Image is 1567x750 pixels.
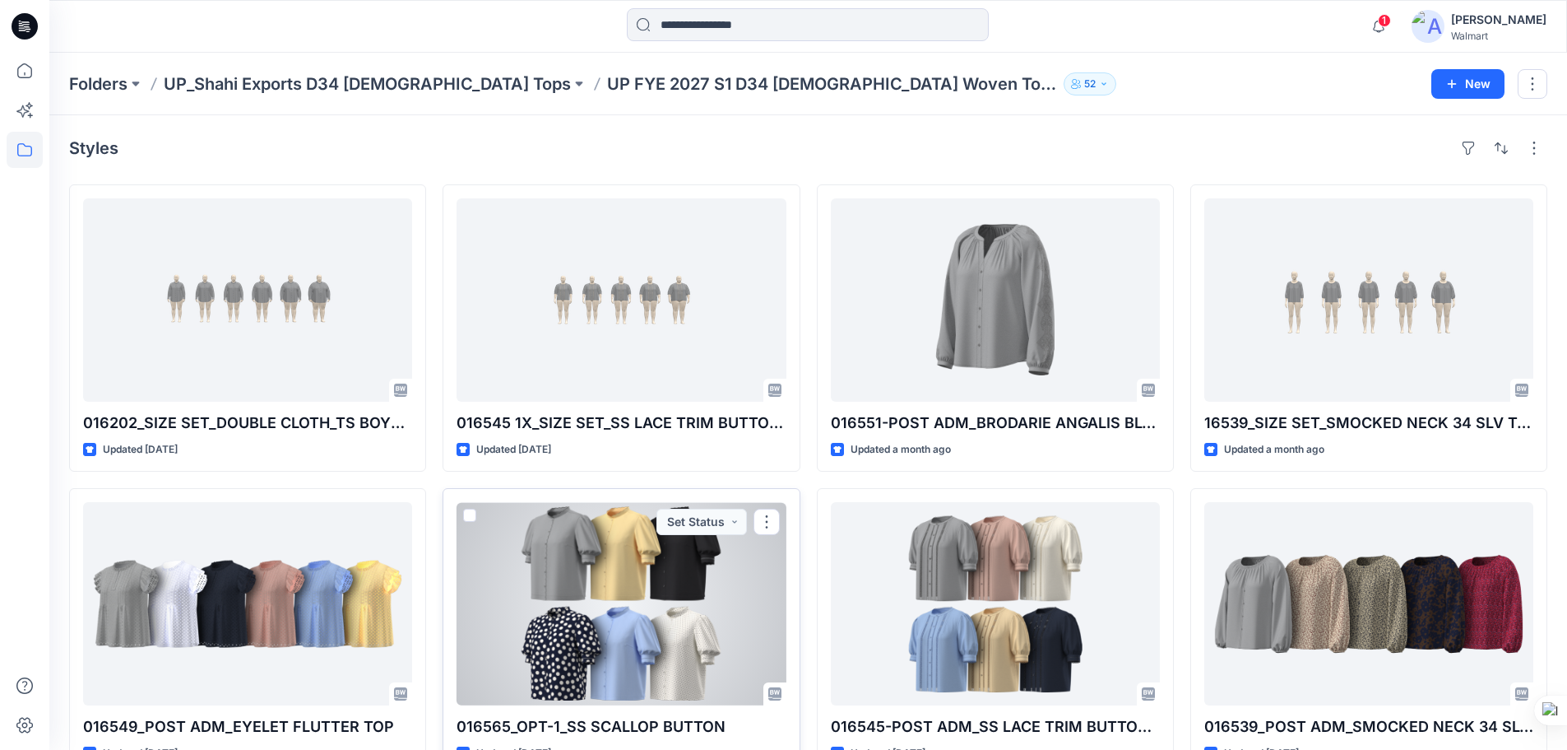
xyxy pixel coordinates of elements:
[831,412,1160,435] p: 016551-POST ADM_BRODARIE ANGALIS BLOUSE
[83,715,412,738] p: 016549_POST ADM_EYELET FLUTTER TOP
[69,138,118,158] h4: Styles
[607,72,1057,95] p: UP FYE 2027 S1 D34 [DEMOGRAPHIC_DATA] Woven Tops
[103,441,178,459] p: Updated [DATE]
[831,502,1160,706] a: 016545-POST ADM_SS LACE TRIM BUTTON DOWN TOP
[1064,72,1116,95] button: 52
[457,502,786,706] a: 016565_OPT-1_SS SCALLOP BUTTON
[1451,30,1546,42] div: Walmart
[831,715,1160,738] p: 016545-POST ADM_SS LACE TRIM BUTTON DOWN TOP
[1412,10,1444,43] img: avatar
[1204,412,1533,435] p: 16539_SIZE SET_SMOCKED NECK 34 SLV TOP
[69,72,127,95] a: Folders
[1084,75,1096,93] p: 52
[1224,441,1324,459] p: Updated a month ago
[1204,198,1533,402] a: 16539_SIZE SET_SMOCKED NECK 34 SLV TOP
[83,502,412,706] a: 016549_POST ADM_EYELET FLUTTER TOP
[83,198,412,402] a: 016202_SIZE SET_DOUBLE CLOTH_TS BOYFRIEND SHIRT
[457,412,786,435] p: 016545 1X_SIZE SET_SS LACE TRIM BUTTON DOWN TOP
[1204,502,1533,706] a: 016539_POST ADM_SMOCKED NECK 34 SLV TOP
[1204,715,1533,738] p: 016539_POST ADM_SMOCKED NECK 34 SLV TOP
[457,198,786,402] a: 016545 1X_SIZE SET_SS LACE TRIM BUTTON DOWN TOP
[83,412,412,435] p: 016202_SIZE SET_DOUBLE CLOTH_TS BOYFRIEND SHIRT
[457,715,786,738] p: 016565_OPT-1_SS SCALLOP BUTTON
[851,441,951,459] p: Updated a month ago
[831,198,1160,402] a: 016551-POST ADM_BRODARIE ANGALIS BLOUSE
[1378,14,1391,27] span: 1
[164,72,571,95] a: UP_Shahi Exports D34 [DEMOGRAPHIC_DATA] Tops
[1451,10,1546,30] div: [PERSON_NAME]
[1431,69,1504,99] button: New
[476,441,551,459] p: Updated [DATE]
